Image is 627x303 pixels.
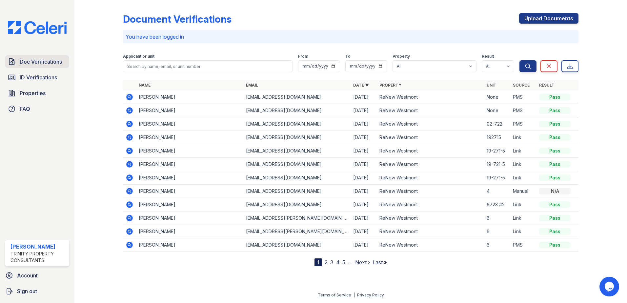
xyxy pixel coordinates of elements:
[20,58,62,66] span: Doc Verifications
[539,161,571,168] div: Pass
[5,55,69,68] a: Doc Verifications
[136,144,243,158] td: [PERSON_NAME]
[243,212,351,225] td: [EMAIL_ADDRESS][PERSON_NAME][DOMAIN_NAME]
[246,83,258,88] a: Email
[510,104,536,117] td: PMS
[539,121,571,127] div: Pass
[510,158,536,171] td: Link
[377,225,484,238] td: ReNew Westmont
[5,71,69,84] a: ID Verifications
[487,83,496,88] a: Unit
[484,212,510,225] td: 6
[539,201,571,208] div: Pass
[484,198,510,212] td: 6723 #2
[136,212,243,225] td: [PERSON_NAME]
[318,293,351,297] a: Terms of Service
[243,117,351,131] td: [EMAIL_ADDRESS][DOMAIN_NAME]
[484,117,510,131] td: 02-722
[377,238,484,252] td: ReNew Westmont
[510,238,536,252] td: PMS
[377,158,484,171] td: ReNew Westmont
[539,83,555,88] a: Result
[351,225,377,238] td: [DATE]
[510,198,536,212] td: Link
[10,251,67,264] div: Trinity Property Consultants
[351,91,377,104] td: [DATE]
[510,212,536,225] td: Link
[351,212,377,225] td: [DATE]
[484,158,510,171] td: 19-721-5
[123,54,154,59] label: Applicant or unit
[377,117,484,131] td: ReNew Westmont
[342,259,345,266] a: 5
[243,225,351,238] td: [EMAIL_ADDRESS][PERSON_NAME][DOMAIN_NAME]
[377,91,484,104] td: ReNew Westmont
[539,107,571,114] div: Pass
[3,285,72,298] a: Sign out
[355,259,370,266] a: Next ›
[539,228,571,235] div: Pass
[377,185,484,198] td: ReNew Westmont
[539,94,571,100] div: Pass
[136,104,243,117] td: [PERSON_NAME]
[243,238,351,252] td: [EMAIL_ADDRESS][DOMAIN_NAME]
[351,185,377,198] td: [DATE]
[136,225,243,238] td: [PERSON_NAME]
[377,131,484,144] td: ReNew Westmont
[484,225,510,238] td: 6
[482,54,494,59] label: Result
[539,242,571,248] div: Pass
[353,83,369,88] a: Date ▼
[510,185,536,198] td: Manual
[325,259,328,266] a: 2
[379,83,401,88] a: Property
[377,104,484,117] td: ReNew Westmont
[484,144,510,158] td: 19-271-5
[348,258,353,266] span: …
[243,104,351,117] td: [EMAIL_ADDRESS][DOMAIN_NAME]
[484,104,510,117] td: None
[377,212,484,225] td: ReNew Westmont
[20,89,46,97] span: Properties
[351,158,377,171] td: [DATE]
[357,293,384,297] a: Privacy Policy
[510,225,536,238] td: Link
[123,13,232,25] div: Document Verifications
[351,117,377,131] td: [DATE]
[484,91,510,104] td: None
[510,131,536,144] td: Link
[599,277,620,296] iframe: chat widget
[510,171,536,185] td: Link
[373,259,387,266] a: Last »
[10,243,67,251] div: [PERSON_NAME]
[3,21,72,34] img: CE_Logo_Blue-a8612792a0a2168367f1c8372b55b34899dd931a85d93a1a3d3e32e68fde9ad4.png
[123,60,293,72] input: Search by name, email, or unit number
[243,91,351,104] td: [EMAIL_ADDRESS][DOMAIN_NAME]
[377,171,484,185] td: ReNew Westmont
[351,104,377,117] td: [DATE]
[243,144,351,158] td: [EMAIL_ADDRESS][DOMAIN_NAME]
[136,185,243,198] td: [PERSON_NAME]
[513,83,530,88] a: Source
[377,144,484,158] td: ReNew Westmont
[5,102,69,115] a: FAQ
[298,54,308,59] label: From
[17,272,38,279] span: Account
[17,287,37,295] span: Sign out
[539,134,571,141] div: Pass
[243,171,351,185] td: [EMAIL_ADDRESS][DOMAIN_NAME]
[136,158,243,171] td: [PERSON_NAME]
[330,259,334,266] a: 3
[20,105,30,113] span: FAQ
[377,198,484,212] td: ReNew Westmont
[139,83,151,88] a: Name
[20,73,57,81] span: ID Verifications
[539,215,571,221] div: Pass
[510,91,536,104] td: PMS
[519,13,578,24] a: Upload Documents
[243,198,351,212] td: [EMAIL_ADDRESS][DOMAIN_NAME]
[484,238,510,252] td: 6
[393,54,410,59] label: Property
[243,185,351,198] td: [EMAIL_ADDRESS][DOMAIN_NAME]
